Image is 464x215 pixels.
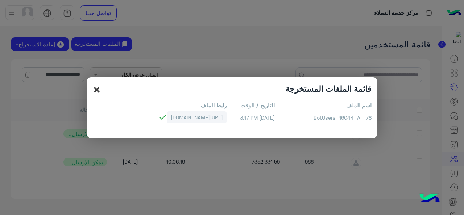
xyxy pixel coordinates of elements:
[92,81,101,98] span: ×
[237,114,275,121] p: [DATE] 3:17 PM
[167,111,227,123] a: [URL][DOMAIN_NAME]
[237,102,275,108] h6: التاريخ / الوقت
[286,114,372,121] p: BotUsers_16044_All_78
[158,113,167,121] i: check
[92,83,101,96] button: Close
[417,186,442,211] img: hulul-logo.png
[286,102,372,108] h6: اسم الملف
[92,102,227,108] h6: رابط الملف
[285,83,372,95] h4: قائمة الملفات المستخرجة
